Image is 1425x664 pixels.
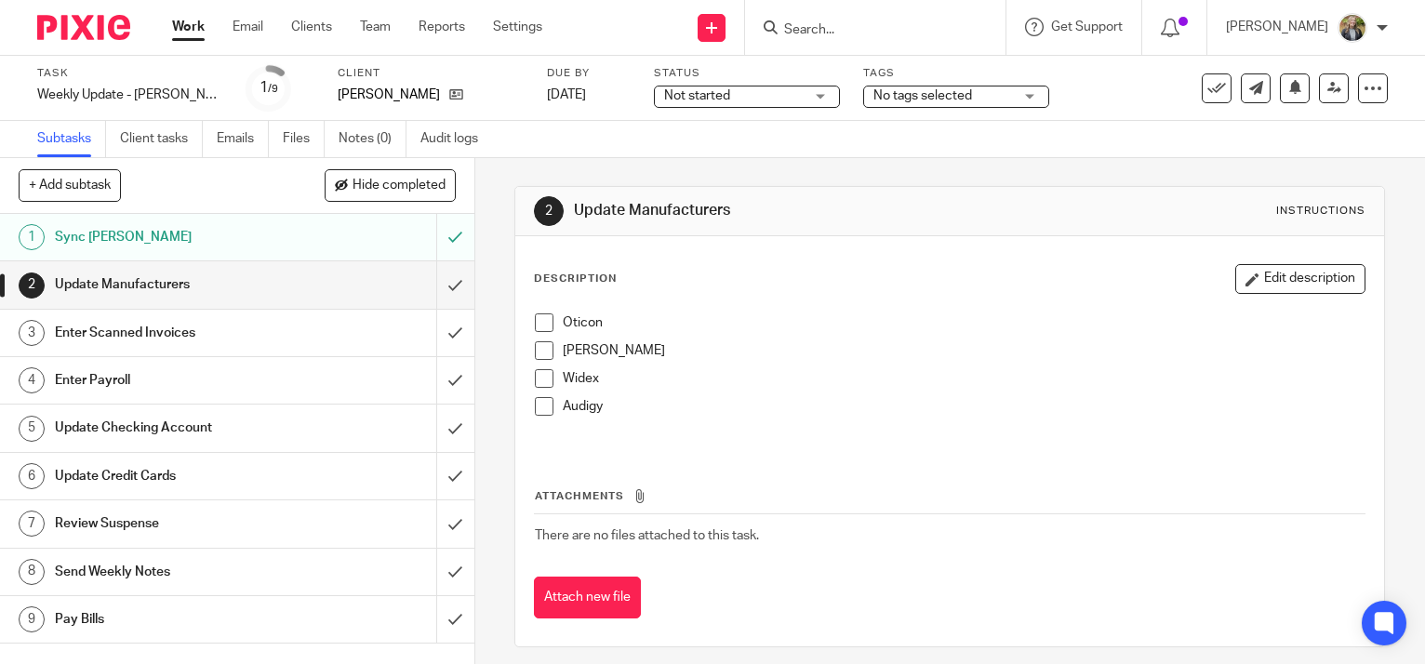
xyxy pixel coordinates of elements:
[19,367,45,393] div: 4
[233,18,263,36] a: Email
[55,271,297,299] h1: Update Manufacturers
[19,511,45,537] div: 7
[37,15,130,40] img: Pixie
[863,66,1049,81] label: Tags
[563,369,1365,388] p: Widex
[654,66,840,81] label: Status
[55,510,297,538] h1: Review Suspense
[339,121,406,157] a: Notes (0)
[1338,13,1367,43] img: image.jpg
[55,319,297,347] h1: Enter Scanned Invoices
[268,84,278,94] small: /9
[55,605,297,633] h1: Pay Bills
[325,169,456,201] button: Hide completed
[338,86,440,104] p: [PERSON_NAME]
[547,88,586,101] span: [DATE]
[19,320,45,346] div: 3
[283,121,325,157] a: Files
[535,529,759,542] span: There are no files attached to this task.
[55,414,297,442] h1: Update Checking Account
[37,86,223,104] div: Weekly Update - Rubin
[19,169,121,201] button: + Add subtask
[19,559,45,585] div: 8
[563,313,1365,332] p: Oticon
[19,224,45,250] div: 1
[55,462,297,490] h1: Update Credit Cards
[1051,20,1123,33] span: Get Support
[493,18,542,36] a: Settings
[19,463,45,489] div: 6
[19,272,45,299] div: 2
[782,22,950,39] input: Search
[873,89,972,102] span: No tags selected
[217,121,269,157] a: Emails
[172,18,205,36] a: Work
[1226,18,1328,36] p: [PERSON_NAME]
[19,416,45,442] div: 5
[37,121,106,157] a: Subtasks
[55,366,297,394] h1: Enter Payroll
[574,201,990,220] h1: Update Manufacturers
[420,121,492,157] a: Audit logs
[37,66,223,81] label: Task
[534,577,641,618] button: Attach new file
[19,606,45,632] div: 9
[360,18,391,36] a: Team
[563,341,1365,360] p: [PERSON_NAME]
[1235,264,1365,294] button: Edit description
[291,18,332,36] a: Clients
[535,491,624,501] span: Attachments
[260,77,278,99] div: 1
[120,121,203,157] a: Client tasks
[534,272,617,286] p: Description
[55,558,297,586] h1: Send Weekly Notes
[37,86,223,104] div: Weekly Update - [PERSON_NAME]
[664,89,730,102] span: Not started
[547,66,631,81] label: Due by
[55,223,297,251] h1: Sync [PERSON_NAME]
[338,66,524,81] label: Client
[534,196,564,226] div: 2
[419,18,465,36] a: Reports
[1276,204,1365,219] div: Instructions
[563,397,1365,416] p: Audigy
[353,179,446,193] span: Hide completed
